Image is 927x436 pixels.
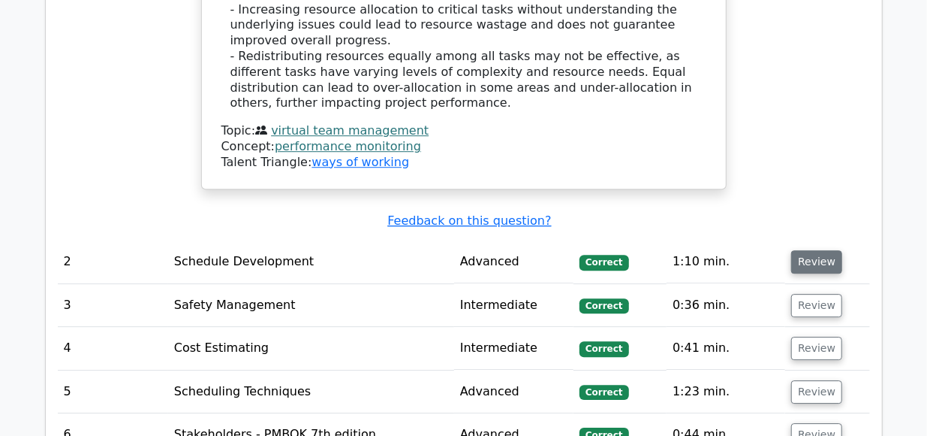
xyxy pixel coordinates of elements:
td: 0:36 min. [667,284,785,327]
span: Correct [579,298,628,313]
button: Review [791,337,842,360]
button: Review [791,294,842,317]
td: Schedule Development [168,241,454,283]
td: 1:10 min. [667,241,785,283]
span: Correct [579,341,628,356]
a: performance monitoring [275,139,421,153]
td: 4 [58,327,168,370]
td: Safety Management [168,284,454,327]
a: ways of working [312,155,409,169]
td: 0:41 min. [667,327,785,370]
td: Intermediate [454,284,573,327]
td: Scheduling Techniques [168,371,454,413]
div: Concept: [221,139,706,155]
div: Topic: [221,123,706,139]
td: 3 [58,284,168,327]
td: 2 [58,241,168,283]
div: Talent Triangle: [221,123,706,170]
td: Intermediate [454,327,573,370]
td: 1:23 min. [667,371,785,413]
button: Review [791,380,842,404]
td: Advanced [454,371,573,413]
a: Feedback on this question? [387,213,551,228]
td: Advanced [454,241,573,283]
td: Cost Estimating [168,327,454,370]
button: Review [791,250,842,274]
a: virtual team management [271,123,429,138]
td: 5 [58,371,168,413]
span: Correct [579,385,628,400]
span: Correct [579,255,628,270]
